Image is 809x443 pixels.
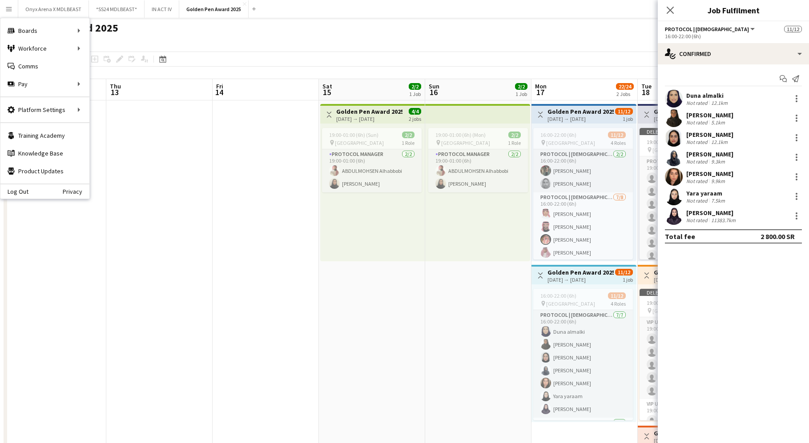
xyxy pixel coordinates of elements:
app-card-role: Protocol | [DEMOGRAPHIC_DATA]7/816:00-22:00 (6h)[PERSON_NAME][PERSON_NAME][PERSON_NAME][PERSON_NAME] [533,192,633,313]
span: 4 Roles [611,300,626,307]
span: 11/12 [615,269,633,275]
div: 1 Job [515,91,527,97]
h3: Golden Pen Award 2025 [547,268,614,276]
div: 2 jobs [409,115,421,122]
span: 2/2 [508,132,521,138]
app-card-role: Protocol | [DEMOGRAPHIC_DATA]7/716:00-22:00 (6h)Duna almalki[PERSON_NAME][PERSON_NAME][PERSON_NAM... [533,310,633,418]
span: 16:00-22:00 (6h) [540,132,576,138]
span: [GEOGRAPHIC_DATA] [546,300,595,307]
span: 4 Roles [611,140,626,146]
div: [DATE] → [DATE] [654,116,720,122]
div: 9.9km [709,178,727,184]
span: 17 [534,87,547,97]
a: Privacy [63,188,89,195]
span: 16:00-22:00 (6h) [540,292,576,299]
div: Total fee [665,232,695,241]
div: 5.1km [709,119,727,126]
span: Protocol | Female [665,26,749,32]
app-card-role: Protocol Manager2/219:00-01:00 (6h)ABDULMOHSEN Alhabbobi[PERSON_NAME] [428,149,528,192]
div: [DATE] → [DATE] [547,116,614,122]
span: [GEOGRAPHIC_DATA] [652,147,701,153]
div: Not rated [686,217,709,223]
button: IN ACT IV [145,0,179,18]
button: *SS24 MDLBEAST* [89,0,145,18]
div: 1 Job [409,91,421,97]
a: Product Updates [0,162,89,180]
div: Not rated [686,178,709,184]
app-job-card: 19:00-01:00 (6h) (Mon)2/2 [GEOGRAPHIC_DATA]1 RoleProtocol Manager2/219:00-01:00 (6h)ABDULMOHSEN A... [428,128,528,192]
div: 12.1km [709,139,729,145]
div: Not rated [686,100,709,106]
span: 2/2 [515,83,527,90]
div: 12.1km [709,100,729,106]
div: [DATE] → [DATE] [547,276,614,283]
a: Comms [0,57,89,75]
span: 4/4 [409,108,421,115]
div: 2 800.00 SR [761,232,795,241]
div: Not rated [686,119,709,126]
div: 1 job [623,275,633,283]
span: [GEOGRAPHIC_DATA] [335,140,384,146]
h3: Golden Pen Award 2025 [547,108,614,116]
span: 1 Role [508,140,521,146]
app-job-card: 16:00-22:00 (6h)11/12 [GEOGRAPHIC_DATA]4 RolesProtocol | [DEMOGRAPHIC_DATA]7/716:00-22:00 (6h)Dun... [533,289,633,420]
div: Duna almalki [686,92,729,100]
span: 18 [640,87,652,97]
span: Tue [641,82,652,90]
span: [GEOGRAPHIC_DATA] [546,140,595,146]
div: [PERSON_NAME] [686,170,733,178]
div: 2 Jobs [616,91,633,97]
h3: Golden Pen Award 2025 [654,429,720,437]
app-job-card: 16:00-22:00 (6h)11/12 [GEOGRAPHIC_DATA]4 RolesProtocol | [DEMOGRAPHIC_DATA]2/216:00-22:00 (6h)[PE... [533,128,633,259]
button: Golden Pen Award 2025 [179,0,249,18]
button: Onyx Arena X MDLBEAST [18,0,89,18]
div: 19:00-01:00 (6h) (Sun)2/2 [GEOGRAPHIC_DATA]1 RoleProtocol Manager2/219:00-01:00 (6h)ABDULMOHSEN A... [322,128,422,192]
div: [DATE] → [DATE] [654,276,720,283]
span: 15 [321,87,332,97]
span: 19:00-01:00 (6h) (Sun) [329,132,378,138]
div: Confirmed [658,43,809,64]
div: [PERSON_NAME] [686,131,733,139]
span: 13 [109,87,121,97]
div: 16:00-22:00 (6h) [665,33,802,40]
div: Not rated [686,158,709,165]
span: 11/12 [615,108,633,115]
span: 11/12 [784,26,802,32]
span: Sat [322,82,332,90]
span: [GEOGRAPHIC_DATA] [652,307,701,314]
h3: Job Fulfilment [658,4,809,16]
div: Not rated [686,139,709,145]
div: Not rated [686,197,709,204]
h3: Golden Pen Award 2025 [336,108,402,116]
span: 19:00-01:00 (6h) (Mon) [435,132,486,138]
span: 2/2 [402,132,415,138]
span: Fri [216,82,223,90]
span: [GEOGRAPHIC_DATA] [441,140,490,146]
div: Deleted [640,128,739,135]
a: Training Academy [0,127,89,144]
div: 9.3km [709,158,727,165]
span: 11/12 [608,132,626,138]
app-card-role: Protocol Manager2/219:00-01:00 (6h)ABDULMOHSEN Alhabbobi[PERSON_NAME] [322,149,422,192]
span: 16 [427,87,439,97]
div: [PERSON_NAME] [686,111,733,119]
app-card-role: VIP Ushers0/519:00-02:00 (7h) [640,317,739,399]
div: Platform Settings [0,101,89,119]
div: [PERSON_NAME] [686,209,737,217]
div: Deleted [640,289,739,296]
app-card-role: Protocol | [DEMOGRAPHIC_DATA]2/216:00-22:00 (6h)[PERSON_NAME][PERSON_NAME] [533,149,633,192]
span: Mon [535,82,547,90]
div: Pay [0,75,89,93]
div: 7.5km [709,197,727,204]
app-job-card: Deleted 19:00-02:00 (7h) (Wed)0/10 [GEOGRAPHIC_DATA]3 RolesVIP Ushers0/519:00-02:00 (7h) VIP Ushe... [640,289,739,420]
div: [PERSON_NAME] [686,150,733,158]
div: Workforce [0,40,89,57]
div: 11383.7km [709,217,737,223]
div: Yara yaraam [686,189,727,197]
app-card-role: Protocol | [DEMOGRAPHIC_DATA]2A0/919:00-02:00 (7h) [640,156,739,290]
span: Thu [110,82,121,90]
span: 22/24 [616,83,634,90]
